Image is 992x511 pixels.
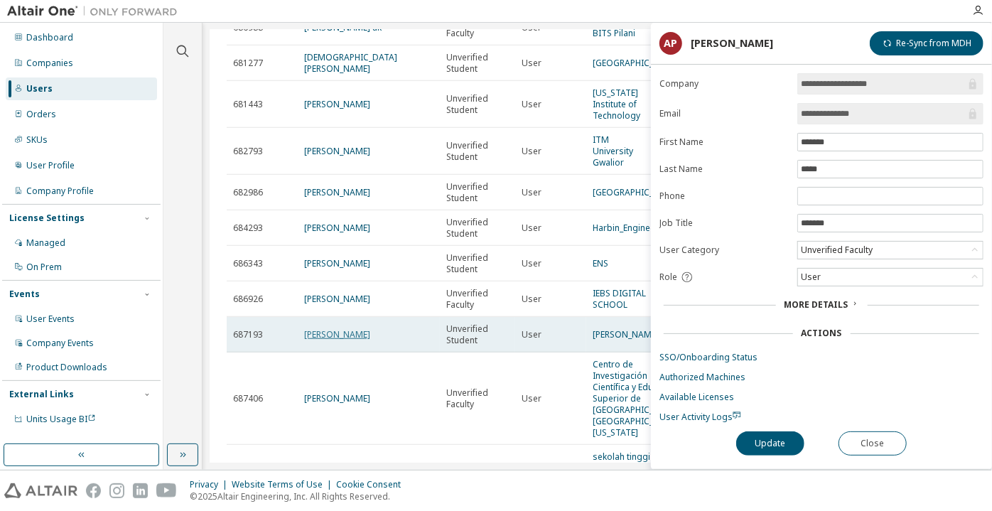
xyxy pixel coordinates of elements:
[9,213,85,224] div: License Settings
[659,372,983,383] a: Authorized Machines
[109,483,124,498] img: instagram.svg
[9,389,74,400] div: External Links
[446,323,509,346] span: Unverified Student
[233,58,263,69] span: 681277
[593,134,633,168] a: ITM University Gwalior
[304,222,370,234] a: [PERSON_NAME]
[233,99,263,110] span: 681443
[522,329,541,340] span: User
[659,392,983,403] a: Available Licenses
[133,483,148,498] img: linkedin.svg
[593,57,678,69] a: [GEOGRAPHIC_DATA]
[798,269,983,286] div: User
[7,4,185,18] img: Altair One
[802,328,842,339] div: Actions
[4,483,77,498] img: altair_logo.svg
[446,288,509,311] span: Unverified Faculty
[446,93,509,116] span: Unverified Student
[26,83,53,95] div: Users
[593,257,608,269] a: ENS
[870,31,983,55] button: Re-Sync from MDH
[446,52,509,75] span: Unverified Student
[190,479,232,490] div: Privacy
[26,262,62,273] div: On Prem
[9,289,40,300] div: Events
[26,134,48,146] div: SKUs
[304,98,370,110] a: [PERSON_NAME]
[304,186,370,198] a: [PERSON_NAME]
[232,479,336,490] div: Website Terms of Use
[593,328,659,340] a: [PERSON_NAME]
[26,313,75,325] div: User Events
[659,163,789,175] label: Last Name
[522,99,541,110] span: User
[522,58,541,69] span: User
[233,187,263,198] span: 682986
[446,140,509,163] span: Unverified Student
[659,32,682,55] div: AP
[26,160,75,171] div: User Profile
[522,146,541,157] span: User
[691,38,773,49] div: [PERSON_NAME]
[446,252,509,275] span: Unverified Student
[522,294,541,305] span: User
[659,271,677,283] span: Role
[659,217,789,229] label: Job Title
[593,451,650,497] a: sekolah tinggi ilmu ekonomi mulia pratama
[26,237,65,249] div: Managed
[233,146,263,157] span: 682793
[593,358,680,439] a: Centro de Investigación Científica y Educacioń Superior de [GEOGRAPHIC_DATA], [GEOGRAPHIC_DATA][U...
[233,294,263,305] span: 686926
[522,258,541,269] span: User
[233,222,263,234] span: 684293
[304,392,370,404] a: [PERSON_NAME]
[304,51,397,75] a: [DEMOGRAPHIC_DATA][PERSON_NAME]
[26,58,73,69] div: Companies
[839,431,907,456] button: Close
[156,483,177,498] img: youtube.svg
[26,109,56,120] div: Orders
[446,387,509,410] span: Unverified Faculty
[593,87,640,122] a: [US_STATE] Institute of Technology
[190,490,409,502] p: © 2025 Altair Engineering, Inc. All Rights Reserved.
[798,242,983,259] div: Unverified Faculty
[336,479,409,490] div: Cookie Consent
[233,329,263,340] span: 687193
[304,145,370,157] a: [PERSON_NAME]
[26,338,94,349] div: Company Events
[736,431,804,456] button: Update
[304,328,370,340] a: [PERSON_NAME]
[26,185,94,197] div: Company Profile
[785,298,848,311] span: More Details
[26,32,73,43] div: Dashboard
[522,187,541,198] span: User
[659,136,789,148] label: First Name
[26,362,107,373] div: Product Downloads
[659,411,741,423] span: User Activity Logs
[799,242,875,258] div: Unverified Faculty
[86,483,101,498] img: facebook.svg
[233,258,263,269] span: 686343
[522,222,541,234] span: User
[446,181,509,204] span: Unverified Student
[446,217,509,240] span: Unverified Student
[659,78,789,90] label: Company
[593,186,678,198] a: [GEOGRAPHIC_DATA]
[799,269,823,285] div: User
[26,413,96,425] span: Units Usage BI
[659,190,789,202] label: Phone
[659,244,789,256] label: User Category
[304,293,370,305] a: [PERSON_NAME]
[522,393,541,404] span: User
[593,287,646,311] a: IEBS DIGITAL SCHOOL
[304,257,370,269] a: [PERSON_NAME]
[659,352,983,363] a: SSO/Onboarding Status
[233,393,263,404] span: 687406
[593,222,716,234] a: Harbin_Engineering_University
[659,108,789,119] label: Email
